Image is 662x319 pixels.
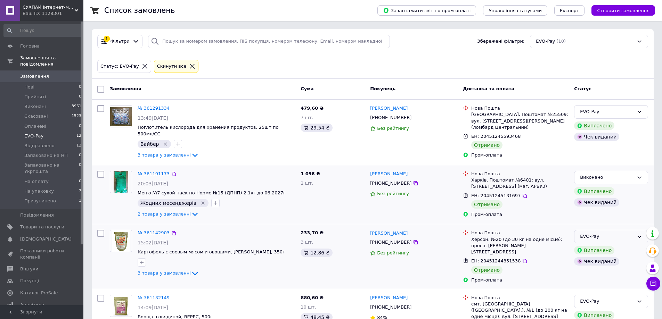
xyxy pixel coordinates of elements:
[556,39,566,44] span: (10)
[301,304,316,310] span: 10 шт.
[79,198,81,204] span: 1
[99,63,140,70] div: Статус: EVO-Pay
[471,111,569,131] div: [GEOGRAPHIC_DATA], Поштомат №25509: вул. [STREET_ADDRESS][PERSON_NAME] (ломбард Центральний)
[138,115,168,121] span: 13:49[DATE]
[536,38,555,45] span: EVO-Pay
[79,152,81,159] span: 0
[138,295,170,300] a: № 361132149
[72,113,81,119] span: 1523
[110,230,132,252] a: Фото товару
[79,94,81,100] span: 0
[138,230,170,235] a: № 361142903
[574,257,619,266] div: Чек виданий
[471,230,569,236] div: Нова Пошта
[574,133,619,141] div: Чек виданий
[471,141,502,149] div: Отримано
[301,115,313,120] span: 7 шт.
[112,230,130,252] img: Фото товару
[301,106,324,111] span: 479,60 ₴
[20,224,64,230] span: Товари та послуги
[463,86,514,91] span: Доставка та оплата
[377,5,476,16] button: Завантажити звіт по пром-оплаті
[585,8,655,13] a: Створити замовлення
[20,248,64,260] span: Показники роботи компанії
[20,55,83,67] span: Замовлення та повідомлення
[138,249,285,254] a: Картофель с соевым мясом и овощами, [PERSON_NAME], 350г
[370,171,408,177] a: [PERSON_NAME]
[111,38,130,45] span: Фільтри
[114,171,128,193] img: Фото товару
[489,8,542,13] span: Управління статусами
[20,43,40,49] span: Головна
[138,181,168,186] span: 20:03[DATE]
[471,177,569,190] div: Харків, Поштомат №6401: вул. [STREET_ADDRESS] (маг. АРБУЗ)
[72,103,81,110] span: 8961
[138,305,168,310] span: 14:09[DATE]
[20,73,49,79] span: Замовлення
[377,126,409,131] span: Без рейтингу
[110,171,132,193] a: Фото товару
[370,240,411,245] span: [PHONE_NUMBER]
[20,290,58,296] span: Каталог ProSale
[79,123,81,129] span: 0
[471,152,569,158] div: Пром-оплата
[104,6,175,15] h1: Список замовлень
[580,174,634,181] div: Виконано
[370,295,408,301] a: [PERSON_NAME]
[301,124,332,132] div: 29.54 ₴
[110,107,132,126] img: Фото товару
[301,230,324,235] span: 233,70 ₴
[104,36,110,42] div: 1
[138,270,199,276] a: 3 товара у замовленні
[471,295,569,301] div: Нова Пошта
[471,266,502,274] div: Отримано
[20,212,54,218] span: Повідомлення
[471,211,569,218] div: Пром-оплата
[24,113,48,119] span: Скасовані
[79,188,81,194] span: 7
[471,277,569,283] div: Пром-оплата
[138,106,170,111] a: № 361291334
[377,250,409,255] span: Без рейтингу
[580,108,634,116] div: EVO-Pay
[471,236,569,255] div: Херсон, №20 (до 30 кг на одне місце): просп. [PERSON_NAME][STREET_ADDRESS]
[79,178,81,185] span: 0
[471,193,521,198] span: ЕН: 20451245131697
[110,86,141,91] span: Замовлення
[574,121,614,130] div: Виплачено
[301,249,332,257] div: 12.86 ₴
[3,24,82,37] input: Пошук
[24,178,49,185] span: На оплату
[140,200,196,206] span: Жодних месенджерів
[591,5,655,16] button: Створити замовлення
[580,233,634,240] div: EVO-Pay
[477,38,524,45] span: Збережені фільтри:
[574,187,614,195] div: Виплачено
[24,123,46,129] span: Оплачені
[76,133,81,139] span: 12
[138,125,278,136] a: Поглотитель кислорода для хранения продуктов, 25шт по 500мл/СС
[20,266,38,272] span: Відгуки
[646,277,660,291] button: Чат з покупцем
[20,278,39,284] span: Покупці
[200,200,206,206] svg: Видалити мітку
[110,105,132,127] a: Фото товару
[471,105,569,111] div: Нова Пошта
[138,171,170,176] a: № 361191173
[483,5,547,16] button: Управління статусами
[301,171,320,176] span: 1 098 ₴
[76,143,81,149] span: 12
[79,84,81,90] span: 0
[23,10,83,17] div: Ваш ID: 1128301
[20,302,44,308] span: Аналітика
[138,190,286,195] a: Меню №7 сухой паёк по Норме №15 (ДПНП) 2,1кг до 06.2027г
[24,103,46,110] span: Виконані
[24,94,46,100] span: Прийняті
[24,162,79,175] span: Запаковано на Укрпошта
[471,134,521,139] span: ЕН: 20451245593468
[301,240,313,245] span: 3 шт.
[24,84,34,90] span: Нові
[370,230,408,237] a: [PERSON_NAME]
